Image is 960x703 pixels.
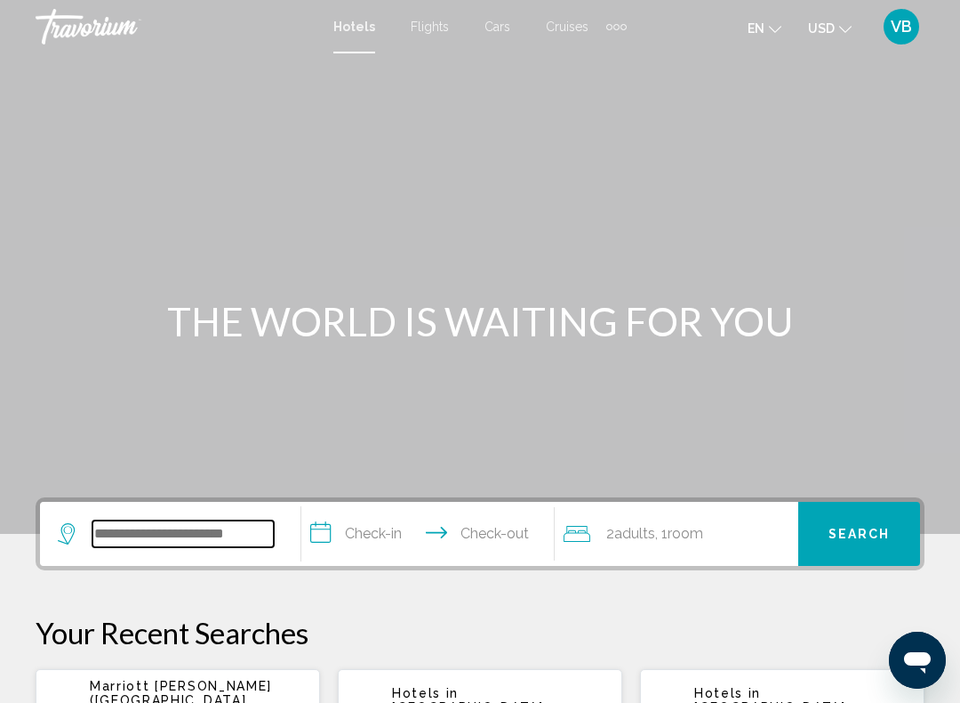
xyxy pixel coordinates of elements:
[484,20,510,34] a: Cars
[36,615,924,650] p: Your Recent Searches
[392,686,459,700] span: Hotels in
[546,20,588,34] a: Cruises
[411,20,449,34] a: Flights
[668,525,703,542] span: Room
[694,686,761,700] span: Hotels in
[808,15,852,41] button: Change currency
[301,502,554,566] button: Check in and out dates
[748,21,764,36] span: en
[147,298,813,344] h1: THE WORLD IS WAITING FOR YOU
[606,521,655,546] span: 2
[891,18,912,36] span: VB
[748,15,781,41] button: Change language
[878,8,924,45] button: User Menu
[798,502,920,566] button: Search
[808,21,835,36] span: USD
[614,525,655,542] span: Adults
[606,12,627,41] button: Extra navigation items
[889,632,946,689] iframe: Button to launch messaging window
[40,502,920,566] div: Search widget
[333,20,375,34] a: Hotels
[555,502,798,566] button: Travelers: 2 adults, 0 children
[36,9,316,44] a: Travorium
[828,528,891,542] span: Search
[655,521,703,546] span: , 1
